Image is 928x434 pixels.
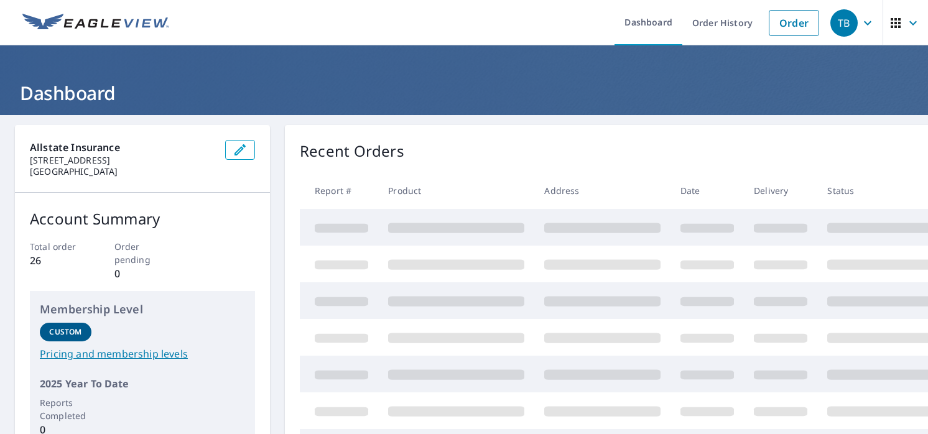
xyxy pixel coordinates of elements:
[40,376,245,391] p: 2025 Year To Date
[22,14,169,32] img: EV Logo
[300,140,404,162] p: Recent Orders
[114,266,171,281] p: 0
[30,140,215,155] p: Allstate Insurance
[378,172,534,209] th: Product
[30,155,215,166] p: [STREET_ADDRESS]
[40,346,245,361] a: Pricing and membership levels
[114,240,171,266] p: Order pending
[769,10,819,36] a: Order
[30,253,86,268] p: 26
[40,301,245,318] p: Membership Level
[830,9,858,37] div: TB
[49,326,81,338] p: Custom
[300,172,378,209] th: Report #
[534,172,670,209] th: Address
[40,396,91,422] p: Reports Completed
[744,172,817,209] th: Delivery
[15,80,913,106] h1: Dashboard
[30,240,86,253] p: Total order
[670,172,744,209] th: Date
[30,208,255,230] p: Account Summary
[30,166,215,177] p: [GEOGRAPHIC_DATA]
